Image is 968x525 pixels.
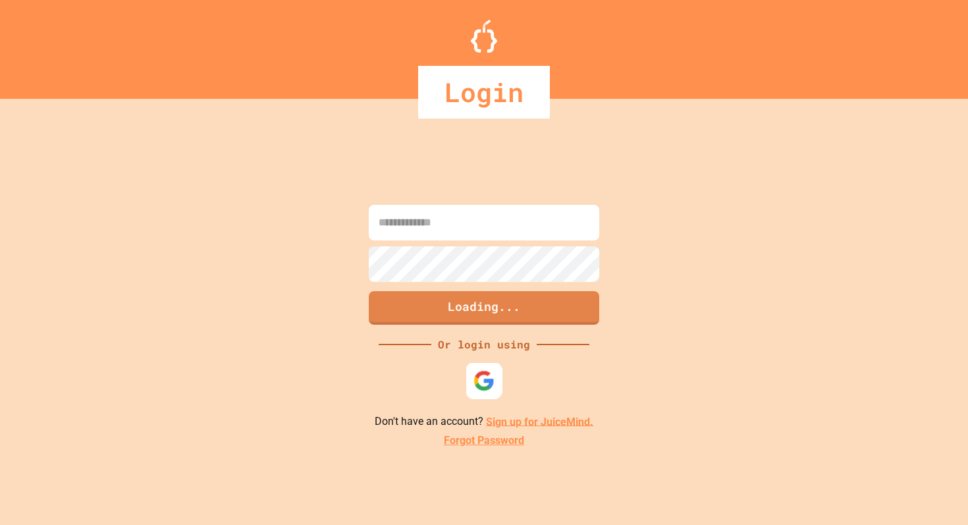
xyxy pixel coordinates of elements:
button: Loading... [369,291,599,325]
div: Or login using [431,337,537,352]
p: Don't have an account? [375,414,593,430]
img: Logo.svg [471,20,497,53]
a: Sign up for JuiceMind. [486,415,593,428]
img: google-icon.svg [473,370,495,391]
div: Login [418,66,550,119]
a: Forgot Password [444,433,524,449]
